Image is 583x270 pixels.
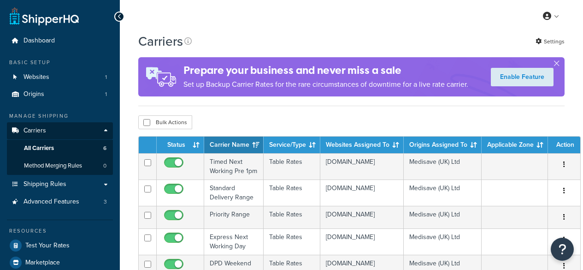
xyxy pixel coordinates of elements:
span: Shipping Rules [24,180,66,188]
th: Applicable Zone: activate to sort column ascending [482,137,548,153]
a: Shipping Rules [7,176,113,193]
td: Medisave (UK) Ltd [404,180,482,206]
td: Medisave (UK) Ltd [404,153,482,180]
a: All Carriers 6 [7,140,113,157]
span: 1 [105,90,107,98]
a: Advanced Features 3 [7,193,113,210]
span: 3 [104,198,107,206]
p: Set up Backup Carrier Rates for the rare circumstances of downtime for a live rate carrier. [183,78,468,91]
td: Medisave (UK) Ltd [404,206,482,228]
div: Basic Setup [7,59,113,66]
span: All Carriers [24,144,54,152]
td: Standard Delivery Range [204,180,264,206]
div: Resources [7,227,113,235]
th: Websites Assigned To: activate to sort column ascending [320,137,404,153]
a: Websites 1 [7,69,113,86]
a: Method Merging Rules 0 [7,157,113,174]
td: Timed Next Working Pre 1pm [204,153,264,180]
td: Table Rates [264,153,320,180]
button: Bulk Actions [138,115,192,129]
td: [DOMAIN_NAME] [320,228,404,255]
th: Carrier Name: activate to sort column ascending [204,137,264,153]
li: Method Merging Rules [7,157,113,174]
a: Enable Feature [491,68,554,86]
td: [DOMAIN_NAME] [320,180,404,206]
li: Advanced Features [7,193,113,210]
li: Origins [7,86,113,103]
td: Express Next Working Day [204,228,264,255]
td: [DOMAIN_NAME] [320,206,404,228]
td: [DOMAIN_NAME] [320,153,404,180]
th: Service/Type: activate to sort column ascending [264,137,320,153]
th: Action [548,137,580,153]
span: 0 [103,162,106,170]
td: Priority Range [204,206,264,228]
img: ad-rules-rateshop-fe6ec290ccb7230408bd80ed9643f0289d75e0ffd9eb532fc0e269fcd187b520.png [138,57,183,96]
td: Table Rates [264,180,320,206]
span: Marketplace [25,259,60,267]
li: Carriers [7,122,113,175]
span: 6 [103,144,106,152]
a: ShipperHQ Home [10,7,79,25]
span: 1 [105,73,107,81]
li: All Carriers [7,140,113,157]
button: Open Resource Center [551,238,574,261]
span: Test Your Rates [25,242,70,250]
a: Origins 1 [7,86,113,103]
span: Websites [24,73,49,81]
a: Settings [536,35,565,48]
td: Medisave (UK) Ltd [404,228,482,255]
td: Table Rates [264,206,320,228]
td: Table Rates [264,228,320,255]
a: Test Your Rates [7,237,113,254]
span: Method Merging Rules [24,162,82,170]
a: Carriers [7,122,113,139]
a: Dashboard [7,32,113,49]
div: Manage Shipping [7,112,113,120]
h1: Carriers [138,32,183,50]
span: Carriers [24,127,46,135]
th: Status: activate to sort column ascending [157,137,204,153]
th: Origins Assigned To: activate to sort column ascending [404,137,482,153]
h4: Prepare your business and never miss a sale [183,63,468,78]
span: Advanced Features [24,198,79,206]
span: Dashboard [24,37,55,45]
li: Websites [7,69,113,86]
span: Origins [24,90,44,98]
